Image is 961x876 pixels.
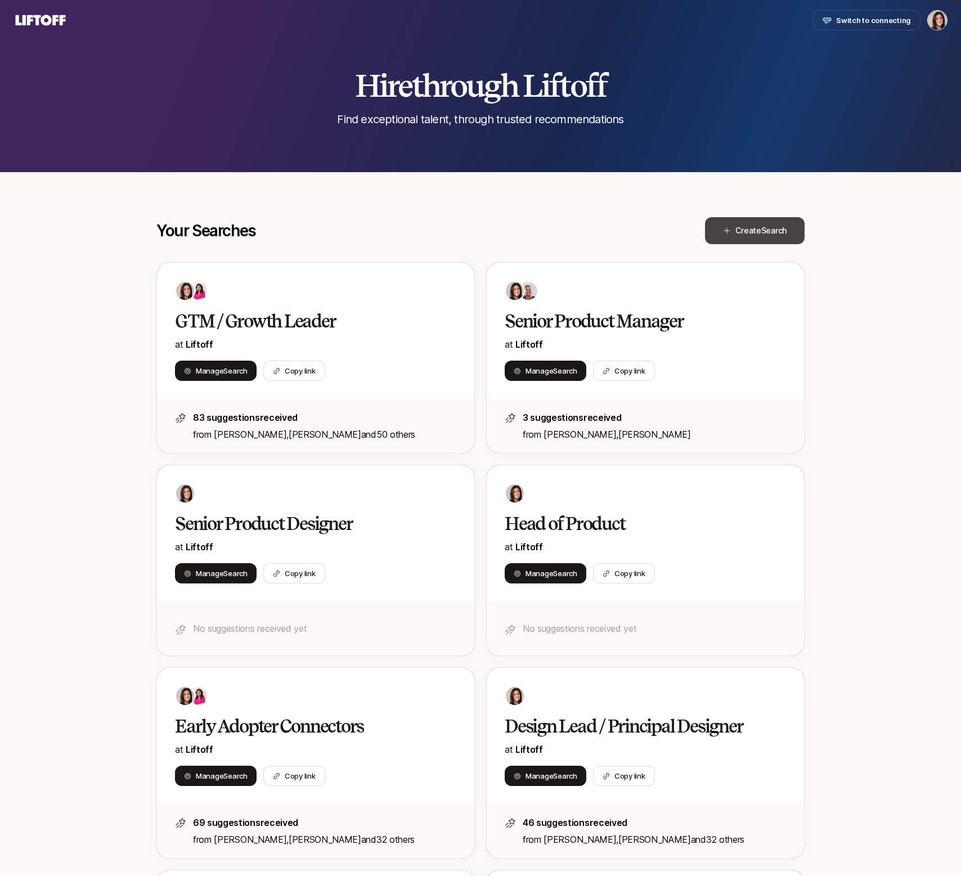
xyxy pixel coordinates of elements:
img: 9e09e871_5697_442b_ae6e_b16e3f6458f8.jpg [190,282,208,300]
button: Eleanor Morgan [927,10,947,30]
p: 83 suggestions received [193,410,456,425]
span: Search [553,771,577,780]
p: No suggestions received yet [523,621,786,636]
p: at [505,337,786,352]
p: from [193,427,456,442]
p: No suggestions received yet [193,621,456,636]
button: ManageSearch [175,766,257,786]
p: from [193,832,456,847]
span: Search [553,569,577,578]
span: [PERSON_NAME] [214,834,286,845]
span: , [286,429,361,440]
p: at [505,742,786,757]
span: Manage [526,568,577,579]
span: and [361,429,415,440]
span: Search [223,569,247,578]
h2: Early Adopter Connectors [175,715,433,738]
span: and [691,834,744,845]
span: Create [735,224,787,237]
span: [PERSON_NAME] [618,429,691,440]
a: Liftoff [515,744,543,755]
img: 71d7b91d_d7cb_43b4_a7ea_a9b2f2cc6e03.jpg [506,484,524,502]
span: Liftoff [186,744,213,755]
a: Liftoff [186,339,213,350]
span: Manage [196,365,248,376]
span: Liftoff [186,541,213,552]
button: Copy link [263,361,325,381]
button: ManageSearch [175,563,257,583]
button: ManageSearch [505,361,586,381]
span: Search [761,226,787,235]
span: Search [223,366,247,375]
img: star-icon [175,624,186,635]
button: CreateSearch [705,217,805,244]
p: at [505,540,786,554]
span: Liftoff [515,339,543,350]
img: 71d7b91d_d7cb_43b4_a7ea_a9b2f2cc6e03.jpg [506,687,524,705]
h2: GTM / Growth Leader [175,310,433,333]
button: ManageSearch [175,361,257,381]
span: 32 others [706,834,744,845]
span: [PERSON_NAME] [618,834,691,845]
button: ManageSearch [505,766,586,786]
button: ManageSearch [505,563,586,583]
img: star-icon [505,624,516,635]
button: Copy link [593,766,655,786]
span: [PERSON_NAME] [214,429,286,440]
img: dbb69939_042d_44fe_bb10_75f74df84f7f.jpg [519,282,537,300]
img: Eleanor Morgan [928,11,947,30]
button: Switch to connecting [813,10,920,30]
h2: Senior Product Designer [175,513,433,535]
button: Copy link [593,361,655,381]
img: 71d7b91d_d7cb_43b4_a7ea_a9b2f2cc6e03.jpg [176,484,194,502]
p: 46 suggestions received [523,815,786,830]
h2: Senior Product Manager [505,310,762,333]
span: and [361,834,415,845]
p: 3 suggestions received [523,410,786,425]
h2: Head of Product [505,513,762,535]
p: at [175,742,456,757]
p: Find exceptional talent, through trusted recommendations [337,111,623,127]
span: [PERSON_NAME] [289,834,361,845]
img: star-icon [175,412,186,424]
img: 71d7b91d_d7cb_43b4_a7ea_a9b2f2cc6e03.jpg [176,687,194,705]
span: [PERSON_NAME] [289,429,361,440]
p: at [175,337,456,352]
span: 50 others [376,429,415,440]
p: from [523,832,786,847]
h2: Hire [355,69,606,102]
p: Your Searches [156,222,256,240]
span: Search [553,366,577,375]
span: Manage [526,770,577,781]
span: , [286,834,361,845]
p: from [523,427,786,442]
h2: Design Lead / Principal Designer [505,715,762,738]
img: star-icon [505,412,516,424]
span: Manage [526,365,577,376]
span: [PERSON_NAME] [544,834,616,845]
span: Search [223,771,247,780]
span: 32 others [376,834,415,845]
span: [PERSON_NAME] [544,429,616,440]
img: star-icon [505,817,516,829]
span: , [616,834,691,845]
span: through Liftoff [412,66,606,105]
span: Liftoff [515,541,543,552]
span: , [616,429,691,440]
img: 71d7b91d_d7cb_43b4_a7ea_a9b2f2cc6e03.jpg [506,282,524,300]
button: Copy link [593,563,655,583]
img: star-icon [175,817,186,829]
p: 69 suggestions received [193,815,456,830]
button: Copy link [263,563,325,583]
p: at [175,540,456,554]
span: Manage [196,770,248,781]
span: Switch to connecting [836,15,911,26]
img: 9e09e871_5697_442b_ae6e_b16e3f6458f8.jpg [190,687,208,705]
span: Manage [196,568,248,579]
button: Copy link [263,766,325,786]
img: 71d7b91d_d7cb_43b4_a7ea_a9b2f2cc6e03.jpg [176,282,194,300]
